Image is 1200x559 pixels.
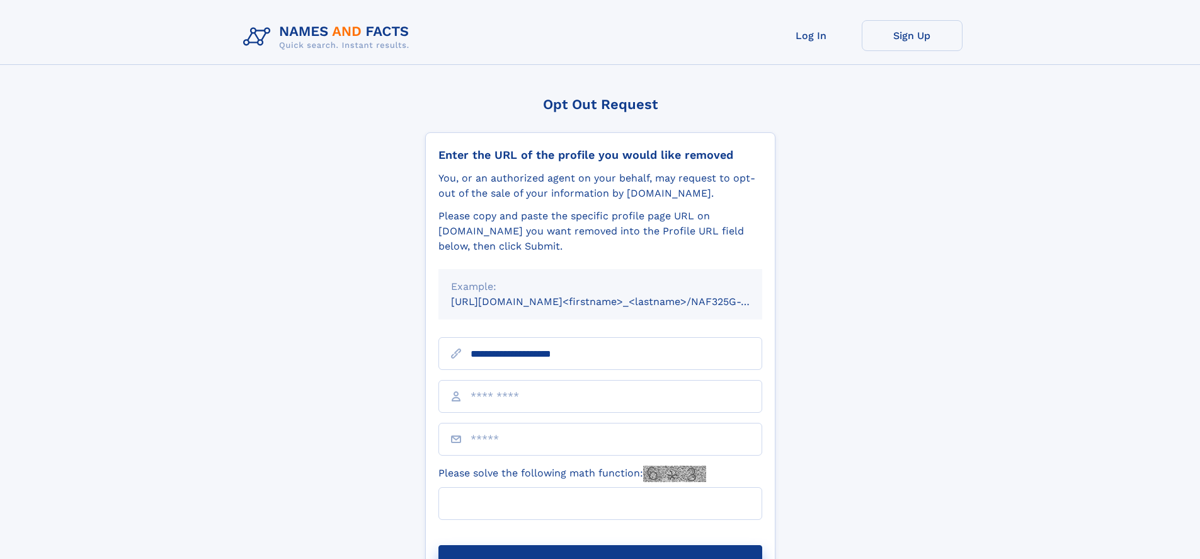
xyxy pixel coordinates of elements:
img: Logo Names and Facts [238,20,420,54]
div: Opt Out Request [425,96,775,112]
label: Please solve the following math function: [438,466,706,482]
div: Enter the URL of the profile you would like removed [438,148,762,162]
div: You, or an authorized agent on your behalf, may request to opt-out of the sale of your informatio... [438,171,762,201]
div: Example: [451,279,750,294]
div: Please copy and paste the specific profile page URL on [DOMAIN_NAME] you want removed into the Pr... [438,209,762,254]
a: Sign Up [862,20,963,51]
small: [URL][DOMAIN_NAME]<firstname>_<lastname>/NAF325G-xxxxxxxx [451,296,786,308]
a: Log In [761,20,862,51]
